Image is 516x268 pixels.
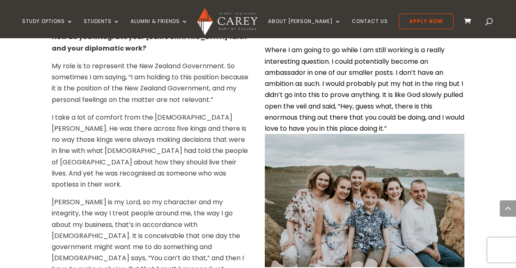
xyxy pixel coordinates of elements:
[52,32,247,53] strong: How do you integrate your [DEMOGRAPHIC_DATA] faith and your diplomatic work?
[265,134,465,267] img: Tim Given and Family
[84,18,120,38] a: Students
[52,112,252,196] p: I take a lot of comfort from the [DEMOGRAPHIC_DATA][PERSON_NAME]. He was there across five kings ...
[131,18,188,38] a: Alumni & Friends
[265,44,465,134] p: Where I am going to go while I am still working is a really interesting question. I could potenti...
[352,18,388,38] a: Contact Us
[268,18,341,38] a: About [PERSON_NAME]
[197,8,257,35] img: Carey Baptist College
[399,14,454,29] a: Apply Now
[52,60,252,112] p: My role is to represent the New Zealand Government. So sometimes I am saying, “I am holding to th...
[22,18,73,38] a: Study Options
